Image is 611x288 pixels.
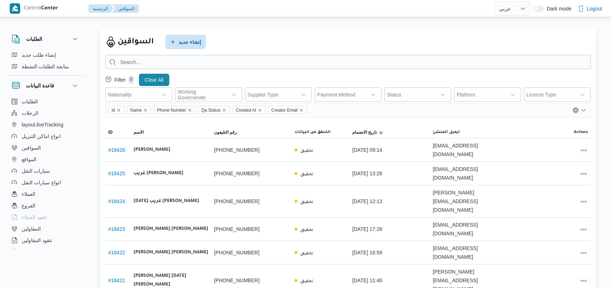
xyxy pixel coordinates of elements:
[22,213,47,222] span: عقود العملاء
[268,106,307,114] span: Creator Email
[22,132,61,141] span: انواع اماكن التنزيل
[544,6,571,12] span: Dark mode
[9,96,82,107] button: الطلبات
[9,119,82,130] button: layout.liveTracking
[118,36,154,48] h2: السواقين
[10,3,20,14] img: X8yXhbKr1z7QwAAAABJRU5ErkJggg==
[26,35,42,43] h3: الطلبات
[157,106,186,114] span: Phone Number
[22,178,61,187] span: انواع سيارات النقل
[88,4,114,13] button: الرئيسيه
[587,4,602,13] span: Logout
[349,126,430,138] button: تاريخ الانضمامSorted in descending order
[198,106,230,114] span: Qa Status
[378,129,384,135] svg: Sorted in descending order
[433,220,507,238] span: [EMAIL_ADDRESS][DOMAIN_NAME]
[108,147,125,153] a: #18426
[22,190,35,198] span: العملاء
[271,106,298,114] span: Creator Email
[6,96,85,252] div: قاعدة البيانات
[127,106,151,114] span: Name
[9,107,82,119] button: الرحلات
[222,108,226,112] button: Remove Qa Status from selection in this group
[201,106,221,114] span: Qa Status
[105,126,131,138] button: ID
[457,92,475,98] div: Platform
[26,81,54,90] h3: قاعدة البيانات
[108,92,131,98] div: Nationality
[352,197,382,206] span: [DATE] 12:13
[214,197,259,206] span: [PHONE_NUMBER]
[300,248,313,257] p: تحقيق
[294,129,331,135] span: التحقق من البيانات
[108,106,124,114] span: Id
[165,35,206,49] button: إنشاء جديد
[579,197,588,206] button: All actions
[433,141,507,159] span: [EMAIL_ADDRESS][DOMAIN_NAME]
[143,108,148,112] button: Remove Name from selection in this group
[22,248,52,256] span: اجهزة التليفون
[9,165,82,177] button: سيارات النقل
[581,107,586,113] button: Open list of options
[214,225,259,233] span: [PHONE_NUMBER]
[433,165,507,182] span: [EMAIL_ADDRESS][DOMAIN_NAME]
[258,108,262,112] button: Remove Created At from selection in this group
[7,259,30,281] iframe: chat widget
[9,49,82,61] button: إنشاء طلب جديد
[317,92,355,98] div: Payment Method
[112,106,115,114] span: Id
[9,142,82,154] button: السواقين
[300,276,313,285] p: تحقيق
[6,49,85,75] div: الطلبات
[12,81,79,90] button: قاعدة البيانات
[22,62,69,71] span: متابعة الطلبات النشطة
[108,129,113,135] span: ID
[214,129,237,135] span: رقم التليفون
[9,211,82,223] button: عقود العملاء
[117,108,121,112] button: Remove Id from selection in this group
[22,155,36,164] span: المواقع
[579,169,588,178] button: All actions
[12,35,79,43] button: الطلبات
[9,61,82,72] button: متابعة الطلبات النشطة
[9,200,82,211] button: الفروع
[22,120,63,129] span: layout.liveTracking
[9,130,82,142] button: انواع اماكن التنزيل
[178,89,223,100] div: Working Governerate
[22,143,41,152] span: السواقين
[433,129,460,135] span: ايميل المنشئ
[211,126,292,138] button: رقم التليفون
[22,224,41,233] span: المقاولين
[134,197,199,206] b: [DATE] غريب [PERSON_NAME]
[131,126,211,138] button: الاسم
[22,201,35,210] span: الفروع
[300,169,313,178] p: تحقيق
[527,92,556,98] div: License Type
[108,250,125,255] a: #18422
[179,38,201,46] span: إنشاء جديد
[579,276,588,285] button: All actions
[352,129,377,135] span: تاريخ الانضمام; Sorted in descending order
[236,106,256,114] span: Created At
[352,248,382,257] span: [DATE] 16:59
[128,76,134,84] p: 0
[22,51,56,59] span: إنشاء طلب جديد
[105,55,591,69] input: Search...
[134,248,208,257] b: [PERSON_NAME] [PERSON_NAME]
[299,108,304,112] button: Remove Creator Email from selection in this group
[248,92,278,98] div: Supplier Type
[188,108,192,112] button: Remove Phone Number from selection in this group
[574,129,588,135] span: Actions
[387,92,401,98] div: Status
[9,154,82,165] button: المواقع
[9,177,82,188] button: انواع سيارات النقل
[575,1,605,16] button: Logout
[139,74,169,86] button: Clear All
[300,146,313,154] p: تحقيق
[9,223,82,235] button: المقاولين
[134,225,208,233] b: [PERSON_NAME] [PERSON_NAME]
[9,235,82,246] button: عقود المقاولين
[352,276,382,285] span: [DATE] 11:46
[300,197,313,206] p: تحقيق
[114,77,126,83] p: Filter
